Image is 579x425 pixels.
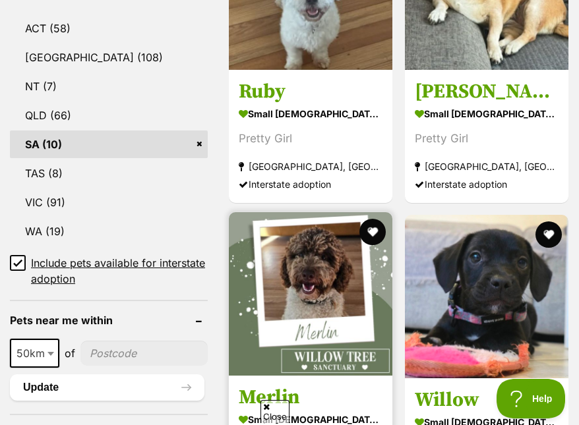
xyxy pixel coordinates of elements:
div: Pretty Girl [239,129,382,147]
span: 50km [11,344,58,362]
strong: small [DEMOGRAPHIC_DATA] Dog [415,103,559,123]
span: Close [260,400,289,423]
header: Pets near me within [10,314,208,326]
a: Ruby small [DEMOGRAPHIC_DATA] Dog Pretty Girl [GEOGRAPHIC_DATA], [GEOGRAPHIC_DATA] Interstate ado... [229,69,392,202]
a: SA (10) [10,130,208,158]
span: of [65,345,75,361]
strong: [GEOGRAPHIC_DATA], [GEOGRAPHIC_DATA] [239,157,382,175]
input: postcode [80,341,208,366]
button: favourite [535,221,561,248]
a: WA (19) [10,217,208,245]
h3: Willow [415,387,559,412]
span: 50km [10,339,59,368]
strong: [GEOGRAPHIC_DATA], [GEOGRAPHIC_DATA] [415,157,559,175]
a: ACT (58) [10,14,208,42]
h3: [PERSON_NAME] [415,78,559,103]
h3: Merlin [239,385,382,410]
div: Interstate adoption [239,175,382,192]
a: TAS (8) [10,159,208,187]
strong: small [DEMOGRAPHIC_DATA] Dog [239,103,382,123]
button: favourite [359,219,386,245]
a: Include pets available for interstate adoption [10,255,208,287]
h3: Ruby [239,78,382,103]
img: Willow - French Bulldog [405,215,568,378]
a: VIC (91) [10,188,208,216]
a: NT (7) [10,72,208,100]
span: Include pets available for interstate adoption [31,255,208,287]
div: Pretty Girl [415,129,559,147]
button: Update [10,374,204,401]
a: [PERSON_NAME] small [DEMOGRAPHIC_DATA] Dog Pretty Girl [GEOGRAPHIC_DATA], [GEOGRAPHIC_DATA] Inter... [405,69,568,202]
img: Merlin - Poodle Dog [229,212,392,376]
iframe: Help Scout Beacon - Open [497,379,566,418]
a: [GEOGRAPHIC_DATA] (108) [10,43,208,71]
div: Interstate adoption [415,175,559,192]
a: QLD (66) [10,101,208,129]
